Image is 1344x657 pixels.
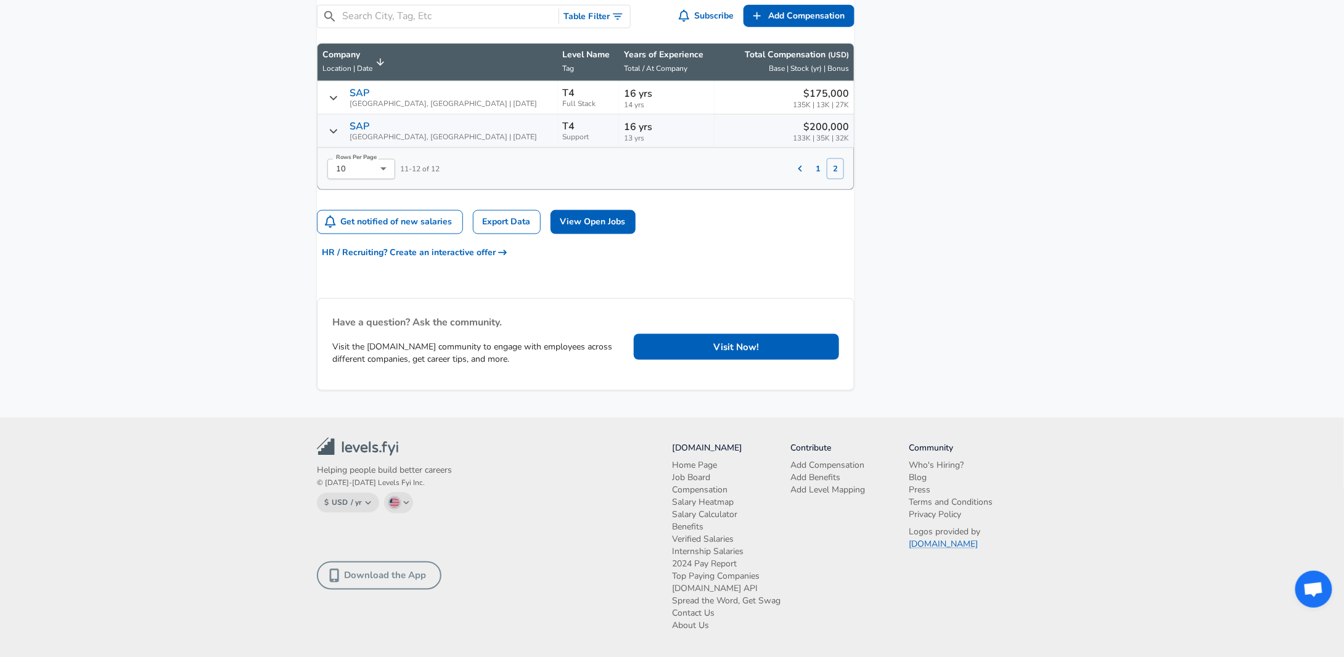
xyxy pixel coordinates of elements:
button: English (US) [384,492,414,513]
p: $175,000 [793,86,849,101]
p: Total Compensation [745,49,849,61]
p: Years of Experience [624,49,710,61]
a: Home Page [672,460,719,472]
a: Spread the Word, Get Swag [672,595,782,608]
span: 13 yrs [624,134,710,142]
span: Support [563,133,615,141]
a: About Us [672,620,711,632]
a: Job Board [672,472,712,484]
p: SAP [350,121,369,132]
div: 10 [327,159,395,179]
a: [DOMAIN_NAME] [909,539,978,550]
a: View Open Jobs [551,210,636,234]
p: SAP [350,88,369,99]
p: T4 [563,88,575,99]
span: USD [332,498,348,508]
div: 11 - 12 of 12 [318,149,440,179]
p: $200,000 [793,120,849,134]
img: English (US) [390,498,400,508]
span: CompanyLocation | Date [322,49,388,76]
a: Salary Calculator [672,509,739,521]
span: Total / At Company [624,63,687,73]
span: Base | Stock (yr) | Bonus [769,63,849,73]
span: [GEOGRAPHIC_DATA], [GEOGRAPHIC_DATA] | [DATE] [350,133,537,141]
img: levels.fyi [317,438,398,456]
button: (USD) [828,50,849,60]
p: Level Name [563,49,615,61]
a: Internship Salaries [672,546,745,558]
table: Salary Submissions [317,43,854,190]
li: Contribute [790,443,909,455]
h6: Have a question? Ask the community. [332,314,624,331]
li: [DOMAIN_NAME] [672,443,790,455]
label: Rows Per Page [336,153,377,161]
p: Company [322,49,372,61]
a: Add Benefits [790,472,842,484]
button: Toggle Search Filters [559,6,630,28]
button: 2 [827,158,844,179]
a: Privacy Policy [909,509,963,521]
a: Add Level Mapping [790,484,867,497]
button: Get notified of new salaries [318,211,462,234]
a: Terms and Conditions [909,497,994,509]
a: Export Data [473,210,541,234]
a: Add Compensation [744,5,854,28]
a: Visit Now! [634,334,839,360]
p: T4 [563,121,575,132]
button: $USD/ yr [317,493,379,513]
a: Compensation [672,484,729,497]
span: 133K | 35K | 32K [793,134,849,142]
span: Tag [563,63,575,73]
span: HR / Recruiting? Create an interactive offer [322,245,507,261]
a: Contact Us [672,608,716,620]
a: Salary Heatmap [672,497,736,509]
span: $ [324,498,329,508]
span: Add Compensation [768,9,845,24]
button: 1 [809,158,827,179]
p: Helping people build better careers [317,465,452,477]
span: 14 yrs [624,101,710,109]
p: 16 yrs [624,120,710,134]
p: Logos provided by [909,526,1027,551]
a: Verified Salaries [672,534,736,546]
span: 135K | 13K | 27K [793,101,849,109]
li: Community [909,443,1027,455]
a: Press [909,484,932,497]
a: 2024 Pay Report [672,558,739,571]
input: Search City, Tag, Etc [342,9,554,24]
span: Location | Date [322,63,372,73]
a: Blog [909,472,928,484]
span: Total Compensation (USD) Base | Stock (yr) | Bonus [719,49,849,76]
p: 16 yrs [624,86,710,101]
p: Visit the [DOMAIN_NAME] community to engage with employees across different companies, get career... [332,341,624,365]
span: / yr [351,498,362,508]
a: Benefits [672,521,705,534]
span: Full Stack [563,100,615,108]
a: Top Paying Companies [672,571,761,583]
a: Add Compensation [790,460,866,472]
span: [GEOGRAPHIC_DATA], [GEOGRAPHIC_DATA] | [DATE] [350,100,537,108]
a: [DOMAIN_NAME] API [672,583,760,595]
div: Open chat [1295,571,1332,608]
a: Who's Hiring? [909,460,965,472]
button: Subscribe [676,5,739,28]
span: © [DATE]-[DATE] Levels Fyi Inc. [317,478,425,488]
a: Download the App [317,561,441,590]
button: HR / Recruiting? Create an interactive offer [317,242,512,264]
